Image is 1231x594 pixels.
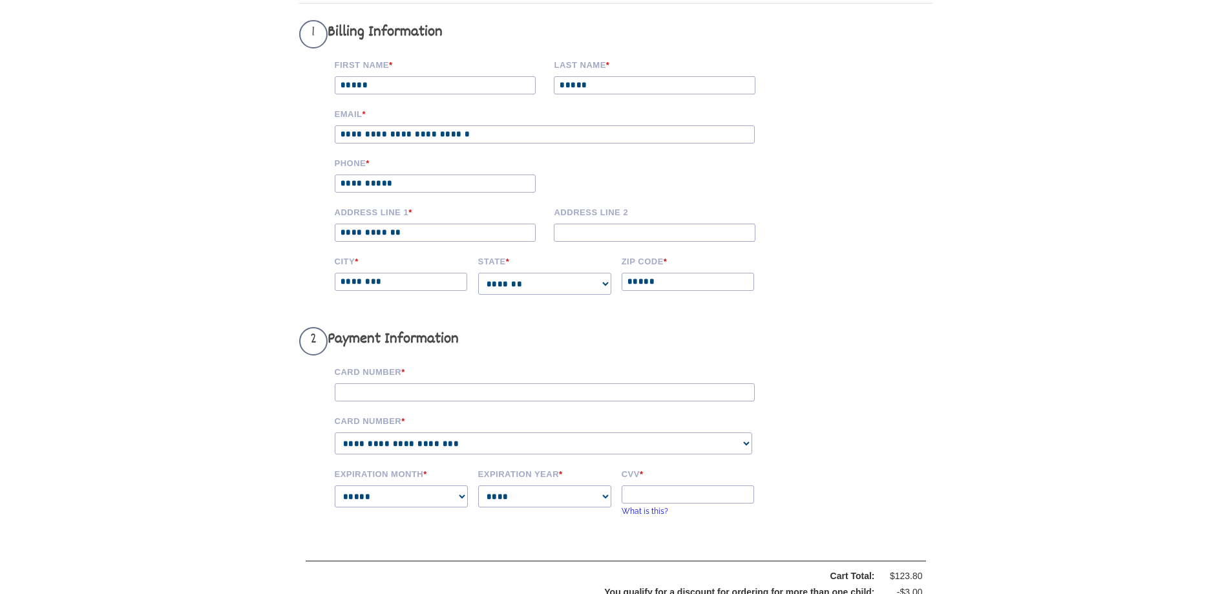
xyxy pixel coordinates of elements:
a: What is this? [622,507,668,516]
label: Last name [554,58,764,70]
span: 1 [299,20,328,48]
label: Expiration Month [335,467,469,479]
label: CVV [622,467,756,479]
label: State [478,255,613,266]
h3: Payment Information [299,327,774,355]
label: Address Line 2 [554,206,764,217]
div: $123.80 [884,568,923,584]
label: Card Number [335,414,774,426]
span: 2 [299,327,328,355]
div: Cart Total: [339,568,875,584]
label: Expiration Year [478,467,613,479]
h3: Billing Information [299,20,774,48]
label: Phone [335,156,545,168]
label: First Name [335,58,545,70]
label: City [335,255,469,266]
label: Address Line 1 [335,206,545,217]
label: Card Number [335,365,774,377]
label: Zip code [622,255,756,266]
label: Email [335,107,774,119]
